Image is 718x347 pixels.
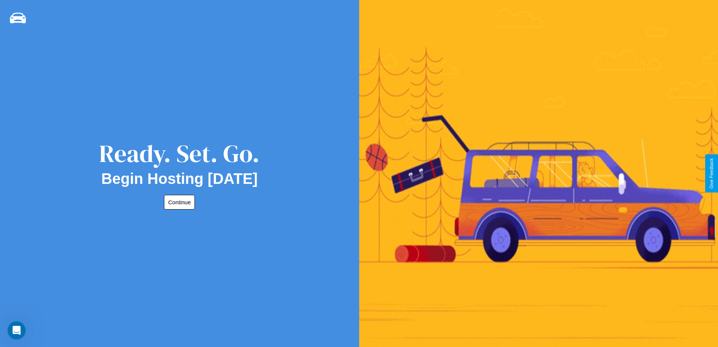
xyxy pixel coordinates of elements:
button: Continue [164,195,195,210]
div: Ready. Set. Go. [99,137,260,170]
h2: Begin Hosting [DATE] [101,170,258,187]
iframe: Intercom live chat [8,321,26,339]
div: Give Feedback [709,158,714,189]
